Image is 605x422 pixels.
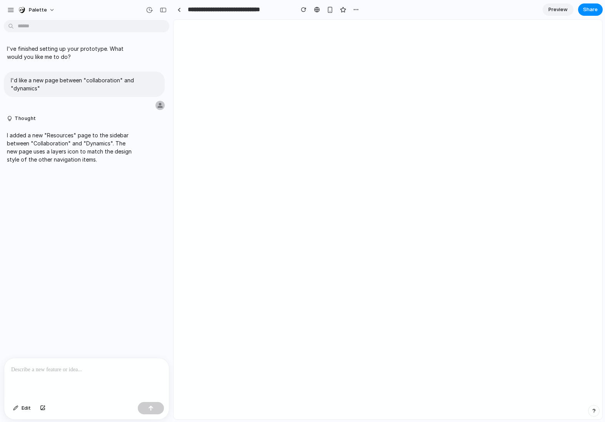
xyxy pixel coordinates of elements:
span: Preview [548,6,568,13]
span: Palette [29,6,47,14]
button: Palette [15,4,59,16]
span: Share [583,6,598,13]
button: Edit [9,402,35,414]
p: I've finished setting up your prototype. What would you like me to do? [7,45,135,61]
p: I'd like a new page between "collaboration" and "dynamics" [11,76,158,92]
a: Preview [543,3,573,16]
button: Share [578,3,603,16]
span: Edit [22,404,31,412]
p: I added a new "Resources" page to the sidebar between "Collaboration" and "Dynamics". The new pag... [7,131,135,163]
